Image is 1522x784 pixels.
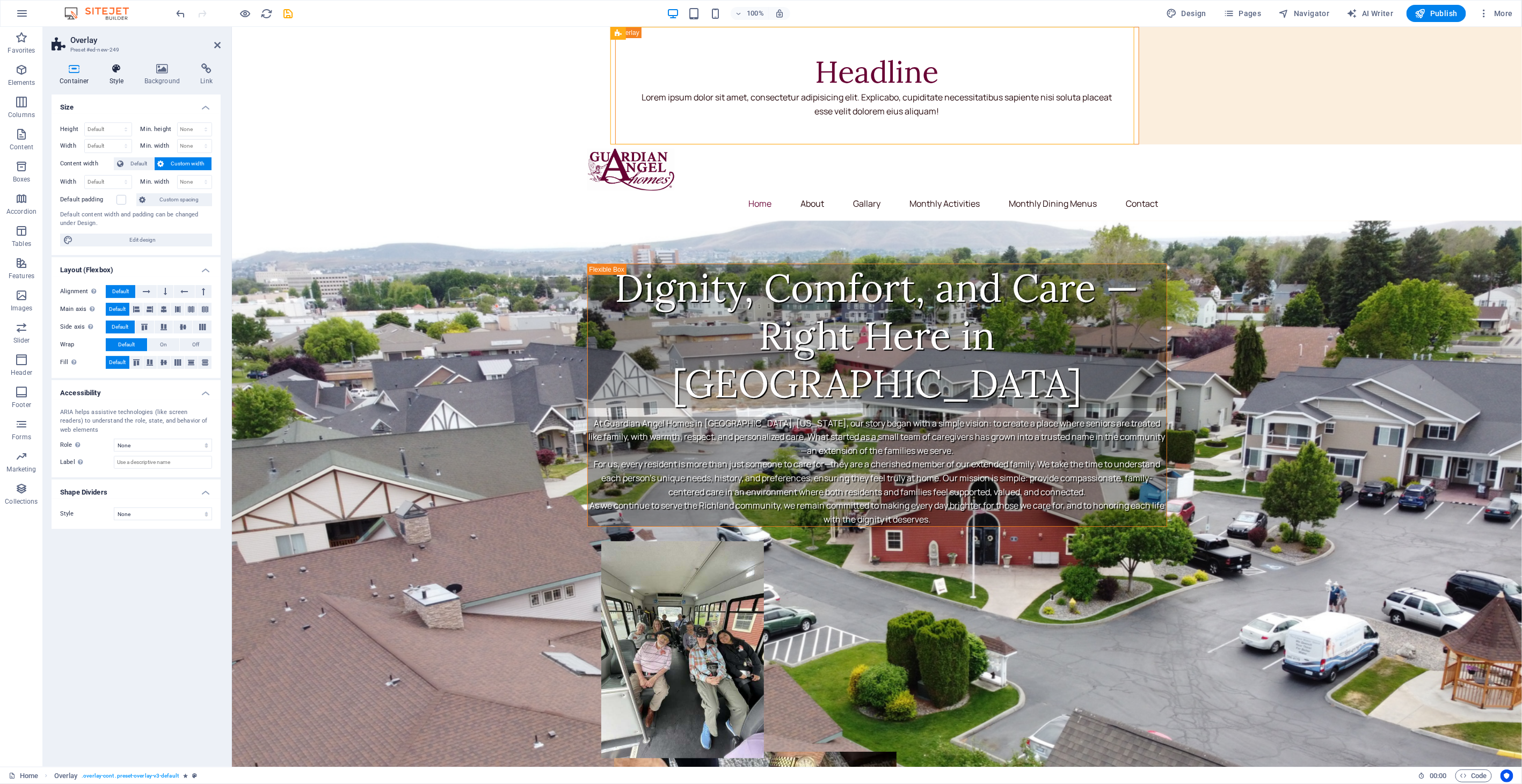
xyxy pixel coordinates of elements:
p: Collections [5,497,38,506]
label: Width [60,179,84,185]
span: 00 00 [1430,770,1446,782]
button: Usercentrics [1501,770,1513,782]
button: reload [260,7,273,20]
span: Navigator [1279,8,1330,19]
div: Design (Ctrl+Alt+Y) [1162,5,1211,22]
button: Code [1455,770,1492,782]
p: Forms [12,433,31,441]
label: Fill [60,356,106,369]
label: Wrap [60,338,106,351]
i: This element is a customizable preset [192,773,197,779]
button: Click here to leave preview mode and continue editing [239,7,252,20]
i: Element contains an animation [183,773,188,779]
h4: Layout (Flexbox) [52,257,221,277]
button: Default [106,285,135,298]
span: Custom spacing [149,193,209,206]
button: Publish [1407,5,1466,22]
p: Tables [12,239,31,248]
div: ARIA helps assistive technologies (like screen readers) to understand the role, state, and behavi... [60,408,212,435]
span: Code [1460,770,1487,782]
button: Off [180,338,212,351]
nav: breadcrumb [54,770,198,782]
button: On [148,338,179,351]
span: Design [1167,8,1207,19]
h4: Accessibility [52,380,221,400]
h4: Background [136,63,193,86]
label: Side axis [60,321,106,333]
span: Click to select. Double-click to edit [54,770,78,782]
button: Default [106,338,147,351]
button: Edit design [60,234,212,246]
label: Width [60,143,84,149]
p: Header [11,368,32,377]
label: Default padding [60,193,116,206]
label: Alignment [60,285,106,298]
label: Content width [60,157,114,170]
a: Click to cancel selection. Double-click to open Pages [9,770,38,782]
p: Images [11,304,33,313]
span: Off [192,338,199,351]
label: Min. width [141,179,177,185]
button: Default [106,321,135,333]
i: On resize automatically adjust zoom level to fit chosen device. [775,9,784,18]
h4: Shape Dividers [52,480,221,499]
span: More [1479,8,1513,19]
span: . overlay-cont .preset-overlay-v3-default [82,770,179,782]
input: Use a descriptive name [114,456,212,469]
label: Min. height [141,126,177,132]
button: Design [1162,5,1211,22]
span: Custom width [168,157,209,170]
h4: Link [192,63,221,86]
label: Label [60,456,114,469]
span: AI Writer [1347,8,1394,19]
span: Style [60,510,74,517]
button: AI Writer [1343,5,1398,22]
p: Elements [8,78,35,87]
p: Favorites [8,46,35,55]
button: Custom width [155,157,212,170]
span: Default [109,303,126,316]
i: Save (Ctrl+S) [282,8,295,20]
h4: Container [52,63,101,86]
button: Default [106,356,129,369]
label: Main axis [60,303,106,316]
p: Footer [12,401,31,409]
button: More [1475,5,1517,22]
span: Default [118,338,135,351]
p: Columns [8,111,35,119]
i: Undo: Move elements (Ctrl+Z) [175,8,187,20]
button: Default [106,303,129,316]
button: Navigator [1275,5,1334,22]
span: On [160,338,167,351]
h4: Size [52,95,221,114]
p: Accordion [6,207,37,216]
p: Boxes [13,175,31,184]
h2: Overlay [70,35,221,45]
span: Edit design [76,234,209,246]
p: Marketing [6,465,36,474]
h6: 100% [747,7,764,20]
h3: Preset #ed-new-249 [70,45,199,55]
button: save [282,7,295,20]
span: : [1437,772,1439,780]
p: Features [9,272,34,280]
button: Custom spacing [136,193,212,206]
h4: Style [101,63,136,86]
button: Default [114,157,154,170]
span: Default [127,157,151,170]
button: undo [174,7,187,20]
h6: Session time [1418,770,1447,782]
button: Pages [1219,5,1265,22]
span: Publish [1415,8,1458,19]
span: Default [112,321,128,333]
span: Role [60,438,83,451]
p: Slider [13,336,30,345]
label: Min. width [141,143,177,149]
span: Default [112,285,129,298]
button: 100% [731,7,769,20]
label: Height [60,126,84,132]
span: Default [109,356,126,369]
span: Pages [1224,8,1261,19]
p: Content [10,143,33,151]
div: Default content width and padding can be changed under Design. [60,210,212,228]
